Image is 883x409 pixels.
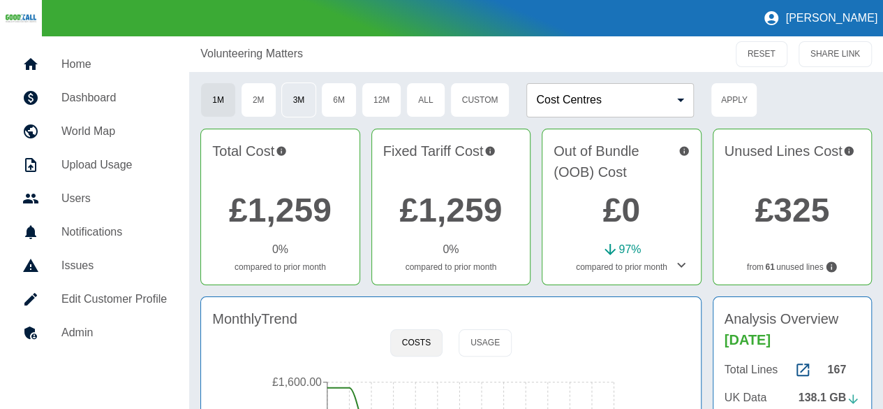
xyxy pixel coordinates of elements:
[11,48,178,81] a: Home
[11,316,178,350] a: Admin
[61,123,167,140] h5: World Map
[61,157,167,173] h5: Upload Usage
[272,376,322,388] tspan: £1,600.00
[11,115,178,148] a: World Map
[383,141,519,182] h4: Fixed Tariff Cost
[785,12,877,24] p: [PERSON_NAME]
[212,308,297,329] h4: Monthly Trend
[799,41,872,67] button: SHARE LINK
[725,141,860,182] h4: Unused Lines Cost
[554,141,689,182] h4: Out of Bundle (OOB) Cost
[406,82,445,117] button: All
[241,82,276,117] button: 2M
[618,241,641,258] p: 97 %
[61,257,167,274] h5: Issues
[61,89,167,106] h5: Dashboard
[61,190,167,207] h5: Users
[200,82,236,117] button: 1M
[390,329,443,357] button: Costs
[11,282,178,316] a: Edit Customer Profile
[11,249,178,282] a: Issues
[484,141,496,162] svg: This is your recurring contracted cost
[11,81,178,115] a: Dashboard
[711,82,757,117] button: Apply
[229,192,332,229] a: £1,259
[725,261,860,273] p: from unused lines
[399,192,502,229] a: £1,259
[736,41,787,67] button: RESET
[212,141,348,182] h4: Total Cost
[276,141,287,162] svg: This is the total charges incurred over 1 months
[459,329,512,357] button: Usage
[383,261,519,273] p: compared to prior month
[281,82,317,117] button: 3M
[725,332,771,347] span: [DATE]
[11,148,178,182] a: Upload Usage
[11,215,178,249] a: Notifications
[725,389,766,406] p: UK Data
[725,308,860,350] h4: Analysis Overview
[272,241,288,258] p: 0 %
[827,361,860,378] div: 167
[61,324,167,341] h5: Admin
[843,141,854,162] svg: Potential saving if surplus lines removed at contract renewal
[61,224,167,241] h5: Notifications
[603,192,640,229] a: £0
[6,13,36,23] img: Logo
[725,361,860,378] a: Total Lines167
[212,261,348,273] p: compared to prior month
[61,56,167,73] h5: Home
[725,361,778,378] p: Total Lines
[725,389,860,406] a: UK Data138.1 GB
[755,192,829,229] a: £325
[321,82,357,117] button: 6M
[443,241,459,258] p: 0 %
[61,291,167,308] h5: Edit Customer Profile
[11,182,178,215] a: Users
[200,45,303,62] a: Volunteering Matters
[757,4,883,32] button: [PERSON_NAME]
[450,82,510,117] button: Custom
[362,82,401,117] button: 12M
[765,261,774,273] b: 61
[799,389,860,406] div: 138.1 GB
[825,261,838,273] svg: Lines not used during your chosen timeframe. If multiple months selected only lines never used co...
[678,141,690,162] svg: Costs outside of your fixed tariff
